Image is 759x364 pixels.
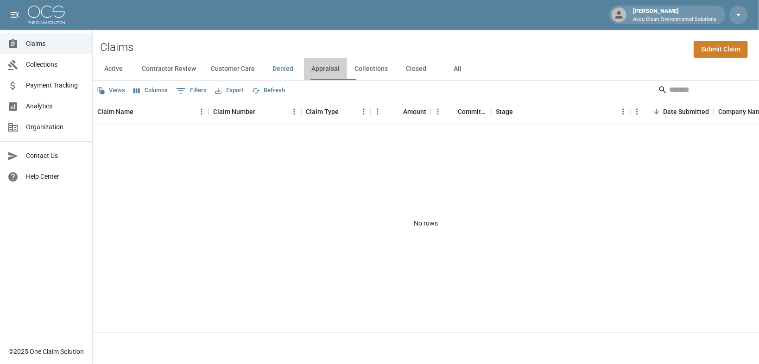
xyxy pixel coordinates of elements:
div: [PERSON_NAME] [629,6,720,23]
button: Menu [616,105,630,119]
div: Committed Amount [458,99,487,125]
div: Search [658,82,757,99]
button: Menu [630,105,644,119]
div: Stage [491,99,630,125]
button: Sort [445,105,458,118]
button: Menu [371,105,385,119]
h2: Claims [100,41,133,54]
img: ocs-logo-white-transparent.png [28,6,65,24]
button: Appraisal [304,58,347,80]
button: Active [93,58,134,80]
div: Claim Number [209,99,301,125]
div: Claim Number [213,99,255,125]
span: Claims [26,39,85,49]
div: © 2025 One Claim Solution [8,347,84,356]
p: Accu Clean Environmental Solutions [633,16,716,24]
button: Denied [262,58,304,80]
div: Date Submitted [630,99,714,125]
button: Sort [255,105,268,118]
button: Sort [390,105,403,118]
button: Menu [357,105,371,119]
button: Closed [395,58,437,80]
button: Refresh [249,83,287,98]
button: open drawer [6,6,24,24]
div: Claim Name [93,99,209,125]
span: Collections [26,60,85,69]
div: Claim Type [301,99,371,125]
button: Sort [650,105,663,118]
div: Claim Name [97,99,133,125]
div: Stage [496,99,513,125]
div: Date Submitted [663,99,709,125]
button: Export [213,83,246,98]
div: Committed Amount [431,99,491,125]
button: Menu [287,105,301,119]
button: Customer Care [203,58,262,80]
button: Show filters [174,83,209,98]
div: Amount [371,99,431,125]
span: Analytics [26,101,85,111]
span: Contact Us [26,151,85,161]
button: Collections [347,58,395,80]
span: Help Center [26,172,85,182]
div: Claim Type [306,99,339,125]
button: Contractor Review [134,58,203,80]
div: No rows [93,125,759,322]
button: Views [95,83,127,98]
div: Amount [403,99,426,125]
button: Sort [513,105,526,118]
button: All [437,58,479,80]
a: Submit Claim [694,41,748,58]
span: Organization [26,122,85,132]
span: Payment Tracking [26,81,85,90]
button: Select columns [131,83,170,98]
button: Menu [195,105,209,119]
button: Sort [133,105,146,118]
div: dynamic tabs [93,58,759,80]
button: Menu [431,105,445,119]
button: Sort [339,105,352,118]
